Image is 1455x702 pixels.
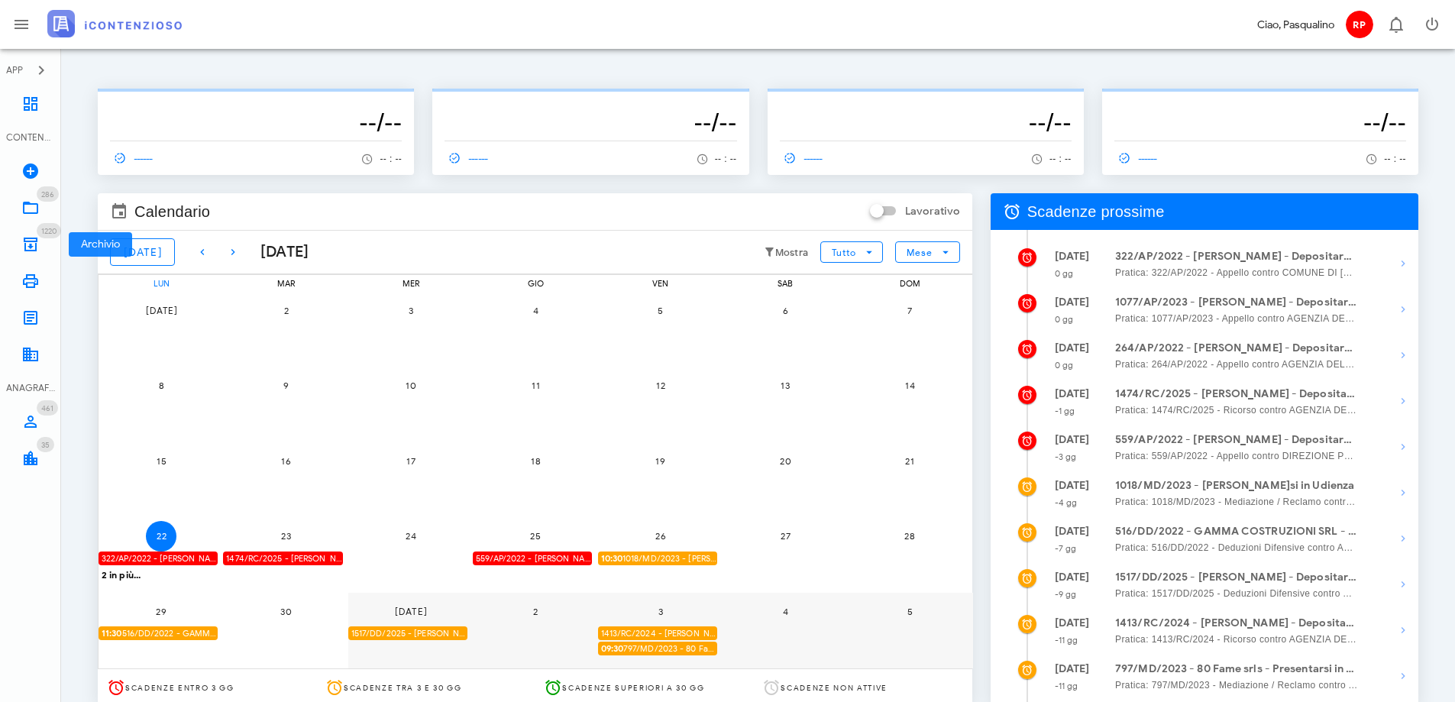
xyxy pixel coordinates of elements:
button: Mostra dettagli [1388,340,1418,370]
p: -------------- [110,95,402,107]
span: Distintivo [37,400,58,416]
button: 13 [770,370,800,401]
button: 20 [770,445,800,476]
button: 27 [770,521,800,552]
strong: 797/MD/2023 - 80 Fame srls - Presentarsi in Udienza [1115,661,1358,678]
span: 2 [520,606,551,617]
button: 9 [271,370,302,401]
span: 19 [645,455,676,467]
strong: [DATE] [1055,387,1090,400]
small: 0 gg [1055,314,1073,325]
div: ven [598,275,723,292]
span: Pratica: 1413/RC/2024 - Ricorso contro AGENZIA DELLE ENTRATE - RISCOSSIONE (Udienza) [1115,632,1358,647]
span: 6 [770,305,800,316]
span: 4 [520,305,551,316]
button: 22 [146,521,176,552]
span: [DATE] [144,305,178,316]
span: 5 [894,606,925,617]
span: 797/MD/2023 - 80 Fame srls - Presentarsi in Udienza [601,642,717,656]
span: 17 [396,455,426,467]
span: 30 [271,606,302,617]
strong: 516/DD/2022 - GAMMA COSTRUZIONI SRL - Presentarsi in Udienza [1115,523,1358,540]
span: 3 [645,606,676,617]
span: 2 [271,305,302,316]
button: Tutto [820,241,883,263]
button: Mostra dettagli [1388,569,1418,600]
span: Scadenze superiori a 30 gg [562,683,704,693]
button: 25 [520,521,551,552]
span: [DATE] [123,246,162,259]
span: 1018/MD/2023 - [PERSON_NAME]si in Udienza [601,552,717,566]
span: 25 [520,530,551,542]
a: ------ [110,147,160,169]
div: dom [847,275,972,292]
strong: [DATE] [1055,616,1090,629]
button: 26 [645,521,676,552]
span: ------ [110,151,154,165]
h3: --/-- [110,107,402,137]
small: -3 gg [1055,451,1077,462]
span: 21 [894,455,925,467]
button: 17 [396,445,426,476]
small: -11 gg [1055,635,1078,645]
button: 3 [645,596,676,626]
button: 21 [894,445,925,476]
button: 19 [645,445,676,476]
span: [DATE] [394,606,428,617]
span: 27 [770,530,800,542]
button: 6 [770,295,800,325]
p: -------------- [445,95,736,107]
span: Scadenze entro 3 gg [125,683,234,693]
div: CONTENZIOSO [6,131,55,144]
button: 23 [271,521,302,552]
small: -4 gg [1055,497,1078,508]
span: 5 [645,305,676,316]
strong: [DATE] [1055,250,1090,263]
span: 516/DD/2022 - GAMMA COSTRUZIONI SRL - Presentarsi in Udienza [102,626,218,641]
button: 5 [894,596,925,626]
div: gio [473,275,598,292]
span: Pratica: 559/AP/2022 - Appello contro DIREZIONE PROVINCIALE DELLE ENTRATE DI [GEOGRAPHIC_DATA] (U... [1115,448,1358,464]
small: -11 gg [1055,681,1078,691]
span: 1220 [41,226,57,236]
button: 8 [146,370,176,401]
div: 1413/RC/2024 - [PERSON_NAME] - Depositare Documenti per Udienza [598,626,717,641]
div: 322/AP/2022 - [PERSON_NAME] - Depositare Documenti per Udienza [99,552,218,566]
div: 559/AP/2022 - [PERSON_NAME] - Depositare Documenti per Udienza [473,552,592,566]
span: 15 [146,455,176,467]
div: 2 in più... [99,567,224,581]
strong: [DATE] [1055,525,1090,538]
button: Mostra dettagli [1388,294,1418,325]
small: -9 gg [1055,589,1077,600]
span: 4 [770,606,800,617]
button: Distintivo [1377,6,1414,43]
span: 461 [41,403,53,413]
button: 12 [645,370,676,401]
div: mer [348,275,474,292]
button: Mostra dettagli [1388,615,1418,645]
button: Mostra dettagli [1388,386,1418,416]
span: Pratica: 1077/AP/2023 - Appello contro AGENZIA DELLE ENTRATE - RISCOSSIONE (Udienza) [1115,311,1358,326]
small: -7 gg [1055,543,1077,554]
strong: 1413/RC/2024 - [PERSON_NAME] - Depositare Documenti per Udienza [1115,615,1358,632]
span: ------ [1114,151,1159,165]
span: Calendario [134,199,210,224]
div: [DATE] [248,241,309,264]
button: Mostra dettagli [1388,248,1418,279]
button: 3 [396,295,426,325]
div: mar [223,275,348,292]
button: 18 [520,445,551,476]
span: Pratica: 264/AP/2022 - Appello contro AGENZIA DELLE ENTRATE - RISCOSSIONE (Udienza) [1115,357,1358,372]
strong: 264/AP/2022 - [PERSON_NAME] - Depositare Documenti per Udienza [1115,340,1358,357]
strong: [DATE] [1055,341,1090,354]
strong: [DATE] [1055,571,1090,584]
span: 24 [396,530,426,542]
strong: 11:30 [102,628,122,639]
h3: --/-- [445,107,736,137]
span: Pratica: 516/DD/2022 - Deduzioni Difensive contro AGENZIA DELLE ENTRATE - RISCOSSIONE (Udienza) [1115,540,1358,555]
span: Scadenze prossime [1027,199,1165,224]
button: 30 [271,596,302,626]
strong: 559/AP/2022 - [PERSON_NAME] - Depositare Documenti per Udienza [1115,432,1358,448]
a: ------ [780,147,830,169]
button: 7 [894,295,925,325]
